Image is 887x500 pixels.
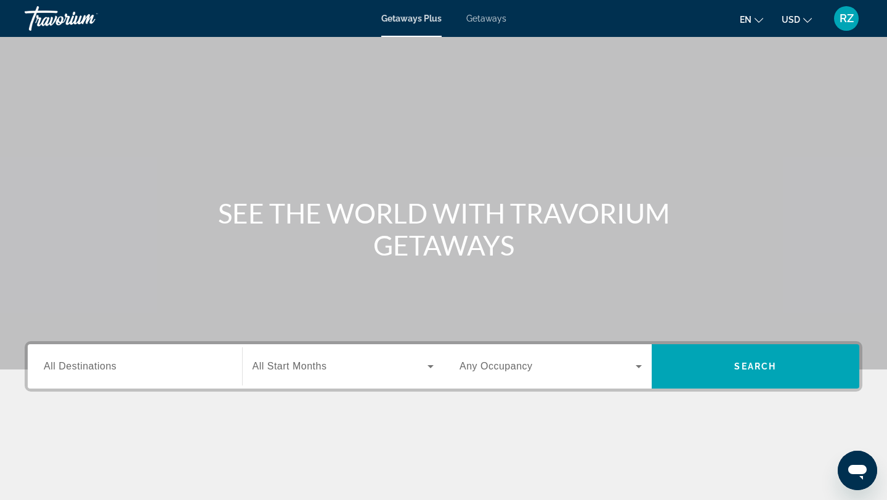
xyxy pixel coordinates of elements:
[213,197,674,261] h1: SEE THE WORLD WITH TRAVORIUM GETAWAYS
[782,10,812,28] button: Change currency
[253,361,327,371] span: All Start Months
[782,15,800,25] span: USD
[652,344,860,389] button: Search
[740,15,751,25] span: en
[466,14,506,23] a: Getaways
[381,14,442,23] a: Getaways Plus
[28,344,859,389] div: Search widget
[830,6,862,31] button: User Menu
[25,2,148,34] a: Travorium
[44,361,116,371] span: All Destinations
[460,361,533,371] span: Any Occupancy
[734,361,776,371] span: Search
[840,12,854,25] span: RZ
[740,10,763,28] button: Change language
[838,451,877,490] iframe: Button to launch messaging window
